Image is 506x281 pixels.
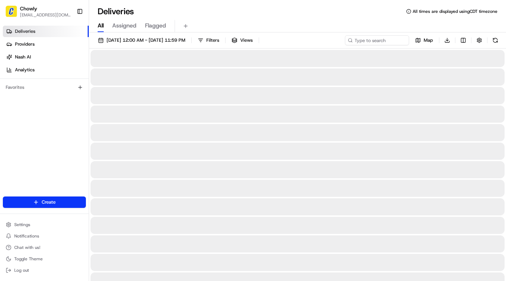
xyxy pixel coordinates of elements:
button: Notifications [3,231,86,241]
button: Filters [195,35,222,45]
button: Create [3,196,86,208]
span: Toggle Theme [14,256,43,262]
div: Favorites [3,82,86,93]
span: Analytics [15,67,35,73]
span: Assigned [112,21,136,30]
h1: Deliveries [98,6,134,17]
span: [DATE] 12:00 AM - [DATE] 11:59 PM [107,37,185,44]
span: Nash AI [15,54,31,60]
button: Log out [3,265,86,275]
a: Providers [3,39,89,50]
button: Refresh [490,35,500,45]
span: Deliveries [15,28,35,35]
button: Chowly [20,5,37,12]
button: [EMAIL_ADDRESS][DOMAIN_NAME] [20,12,71,18]
span: Log out [14,267,29,273]
span: Notifications [14,233,39,239]
span: Map [424,37,433,44]
span: Create [42,199,56,205]
span: Filters [206,37,219,44]
a: Deliveries [3,26,89,37]
span: Views [240,37,253,44]
span: Settings [14,222,30,228]
input: Type to search [345,35,409,45]
span: Chat with us! [14,245,40,250]
a: Nash AI [3,51,89,63]
button: ChowlyChowly[EMAIL_ADDRESS][DOMAIN_NAME] [3,3,74,20]
button: Toggle Theme [3,254,86,264]
span: Providers [15,41,35,47]
button: Map [412,35,436,45]
button: Settings [3,220,86,230]
button: Views [228,35,256,45]
span: All times are displayed using CDT timezone [413,9,497,14]
a: Analytics [3,64,89,76]
button: [DATE] 12:00 AM - [DATE] 11:59 PM [95,35,189,45]
span: Flagged [145,21,166,30]
img: Chowly [6,6,17,17]
button: Chat with us! [3,242,86,252]
span: All [98,21,104,30]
